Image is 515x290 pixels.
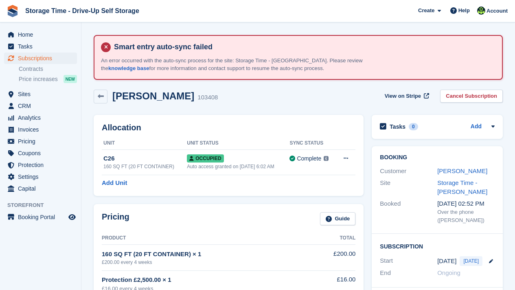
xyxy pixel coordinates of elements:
a: Price increases NEW [19,75,77,83]
a: View on Stripe [381,90,431,103]
span: Create [418,7,434,15]
h2: [PERSON_NAME] [112,90,194,101]
span: Coupons [18,147,67,159]
span: Capital [18,183,67,194]
h2: Pricing [102,212,129,226]
span: Sites [18,88,67,100]
span: Booking Portal [18,211,67,223]
span: Subscriptions [18,53,67,64]
span: [DATE] [460,256,482,266]
th: Unit [102,137,187,150]
span: Settings [18,171,67,182]
span: Tasks [18,41,67,52]
a: menu [4,112,77,123]
div: £200.00 every 4 weeks [102,259,309,266]
span: Invoices [18,124,67,135]
a: menu [4,53,77,64]
p: An error occurred with the auto-sync process for the site: Storage Time - [GEOGRAPHIC_DATA]. Plea... [101,57,386,72]
h2: Subscription [380,242,495,250]
div: 0 [409,123,418,130]
span: Pricing [18,136,67,147]
span: CRM [18,100,67,112]
h2: Tasks [390,123,405,130]
h2: Booking [380,154,495,161]
span: Help [458,7,470,15]
h2: Allocation [102,123,355,132]
th: Sync Status [289,137,335,150]
span: Ongoing [437,269,460,276]
a: menu [4,159,77,171]
div: C26 [103,154,187,163]
div: [DATE] 02:52 PM [437,199,495,209]
a: knowledge base [108,65,149,71]
span: Storefront [7,201,81,209]
th: Product [102,232,309,245]
a: menu [4,147,77,159]
img: stora-icon-8386f47178a22dfd0bd8f6a31ec36ba5ce8667c1dd55bd0f319d3a0aa187defe.svg [7,5,19,17]
a: menu [4,88,77,100]
span: Home [18,29,67,40]
span: Protection [18,159,67,171]
a: menu [4,124,77,135]
div: End [380,268,437,278]
div: Start [380,256,437,266]
time: 2025-08-26 00:00:00 UTC [437,257,456,266]
a: Contracts [19,65,77,73]
div: Over the phone ([PERSON_NAME]) [437,208,495,224]
a: Preview store [67,212,77,222]
h4: Smart entry auto-sync failed [111,42,495,52]
a: Add Unit [102,178,127,188]
a: [PERSON_NAME] [437,167,487,174]
a: menu [4,41,77,52]
a: Add [471,122,482,132]
div: Auto access granted on [DATE] 6:02 AM [187,163,289,170]
a: menu [4,29,77,40]
a: menu [4,100,77,112]
span: Account [487,7,508,15]
div: 103408 [197,93,218,102]
div: Protection £2,500.00 × 1 [102,275,309,285]
span: Occupied [187,154,224,163]
a: menu [4,211,77,223]
div: 160 SQ FT (20 FT CONTAINER) × 1 [102,250,309,259]
div: Customer [380,167,437,176]
a: Storage Time - Drive-Up Self Storage [22,4,142,18]
img: Laaibah Sarwar [477,7,485,15]
div: Complete [297,154,321,163]
a: menu [4,136,77,147]
img: icon-info-grey-7440780725fd019a000dd9b08b2336e03edf1995a4989e88bcd33f0948082b44.svg [324,156,329,161]
a: menu [4,183,77,194]
span: Analytics [18,112,67,123]
th: Total [309,232,355,245]
a: Guide [320,212,356,226]
a: Cancel Subscription [440,90,503,103]
div: Booked [380,199,437,224]
div: 160 SQ FT (20 FT CONTAINER) [103,163,187,170]
div: NEW [64,75,77,83]
div: Site [380,178,437,197]
span: Price increases [19,75,58,83]
a: Storage Time - [PERSON_NAME] [437,179,487,196]
span: View on Stripe [385,92,421,100]
td: £200.00 [309,245,355,270]
a: menu [4,171,77,182]
th: Unit Status [187,137,289,150]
